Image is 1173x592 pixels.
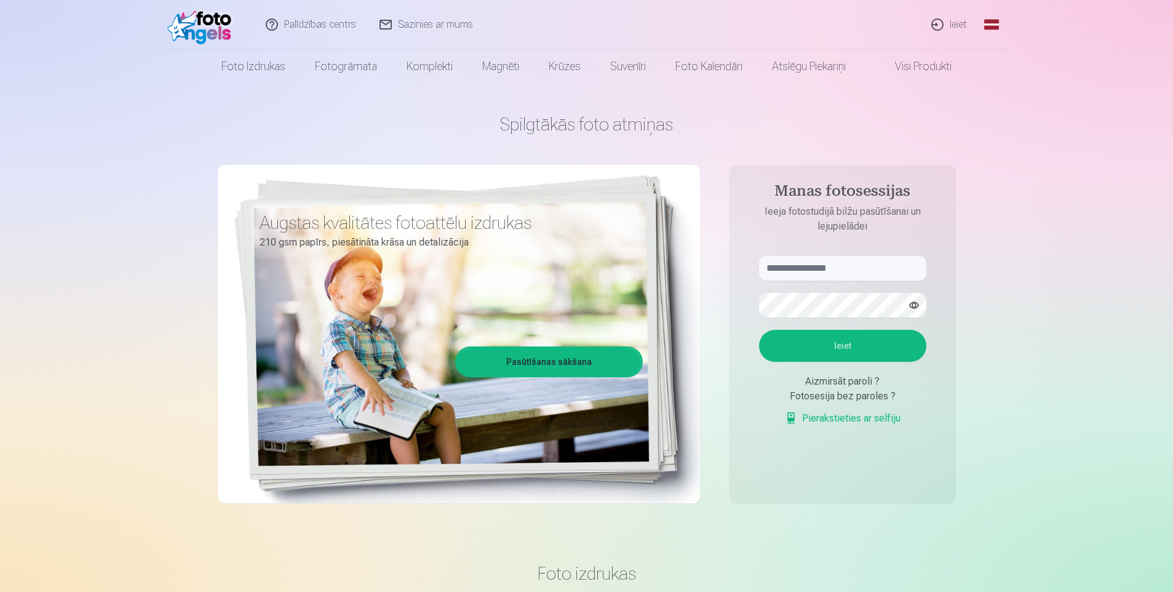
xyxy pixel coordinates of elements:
a: Pierakstieties ar selfiju [785,411,901,426]
h3: Augstas kvalitātes fotoattēlu izdrukas [260,212,634,234]
div: Aizmirsāt paroli ? [759,374,926,389]
button: Ieiet [759,330,926,362]
h4: Manas fotosessijas [747,182,939,204]
img: /fa1 [167,5,238,44]
div: Fotosesija bez paroles ? [759,389,926,404]
a: Suvenīri [595,49,661,84]
a: Foto izdrukas [207,49,300,84]
a: Krūzes [534,49,595,84]
h3: Foto izdrukas [228,562,946,585]
a: Magnēti [467,49,534,84]
a: Komplekti [392,49,467,84]
p: Ieeja fotostudijā bilžu pasūtīšanai un lejupielādei [747,204,939,234]
a: Fotogrāmata [300,49,392,84]
a: Atslēgu piekariņi [757,49,861,84]
a: Foto kalendāri [661,49,757,84]
a: Pasūtīšanas sākšana [457,348,641,375]
h1: Spilgtākās foto atmiņas [218,113,956,135]
p: 210 gsm papīrs, piesātināta krāsa un detalizācija [260,234,634,251]
a: Visi produkti [861,49,966,84]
